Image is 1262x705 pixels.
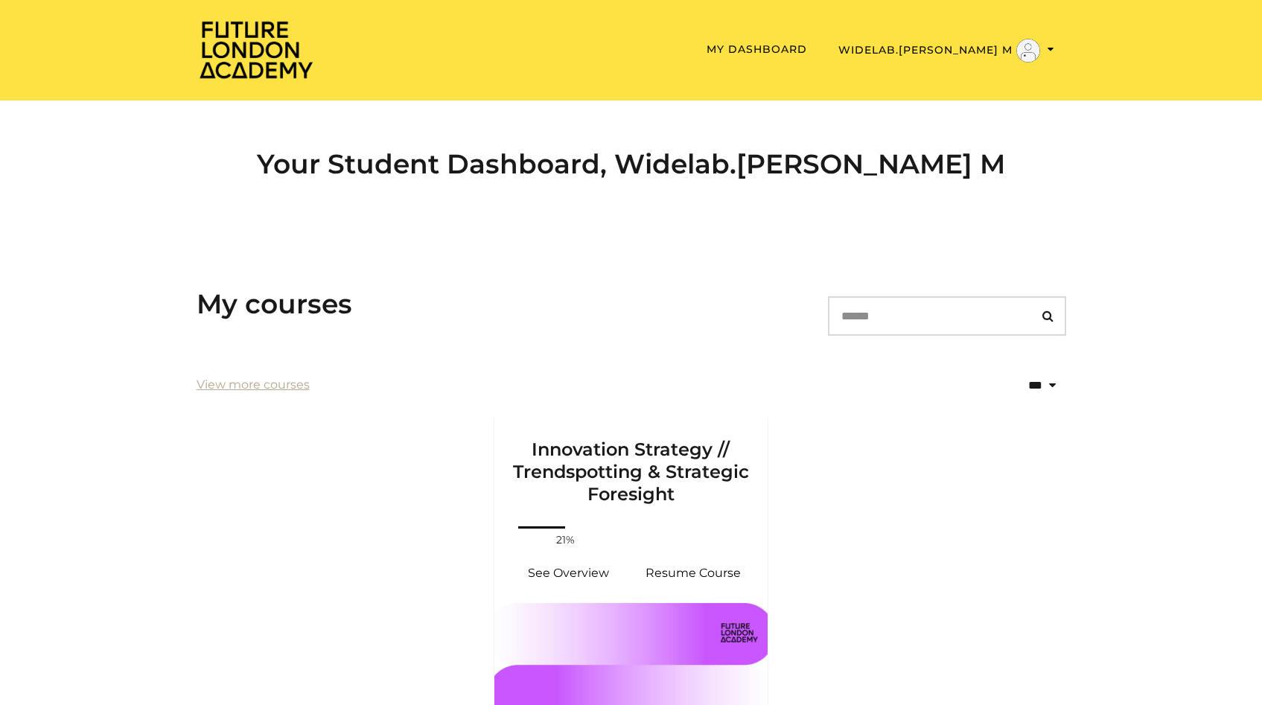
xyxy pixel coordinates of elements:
a: My Dashboard [707,42,807,56]
img: Home Page [197,19,316,80]
a: Innovation Strategy // Trendspotting & Strategic Foresight [494,415,768,523]
a: Innovation Strategy // Trendspotting & Strategic Foresight: Resume Course [631,555,756,591]
h3: Innovation Strategy // Trendspotting & Strategic Foresight [512,415,750,505]
h2: Your Student Dashboard, Widelab.[PERSON_NAME] M [197,148,1066,180]
h3: My courses [197,288,352,320]
span: 21% [547,532,583,548]
a: Innovation Strategy // Trendspotting & Strategic Foresight: See Overview [506,555,631,591]
button: Toggle menu [834,38,1059,63]
a: View more courses [197,376,310,394]
select: status [980,368,1066,403]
